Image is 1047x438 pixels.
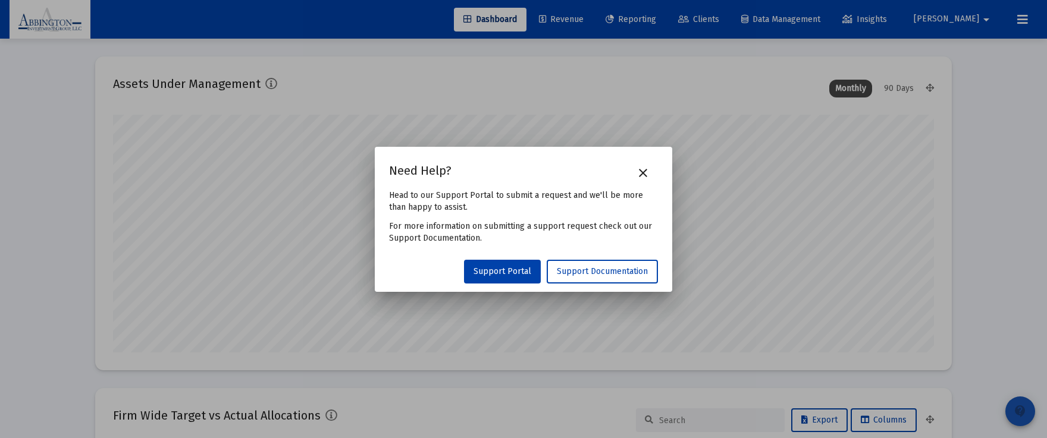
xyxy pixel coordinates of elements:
[557,266,648,276] span: Support Documentation
[389,161,452,180] h2: Need Help?
[547,260,658,283] a: Support Documentation
[464,260,541,283] a: Support Portal
[636,166,650,180] mat-icon: close
[389,220,658,244] p: For more information on submitting a support request check out our Support Documentation.
[474,266,531,276] span: Support Portal
[389,190,658,213] p: Head to our Support Portal to submit a request and we'll be more than happy to assist.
